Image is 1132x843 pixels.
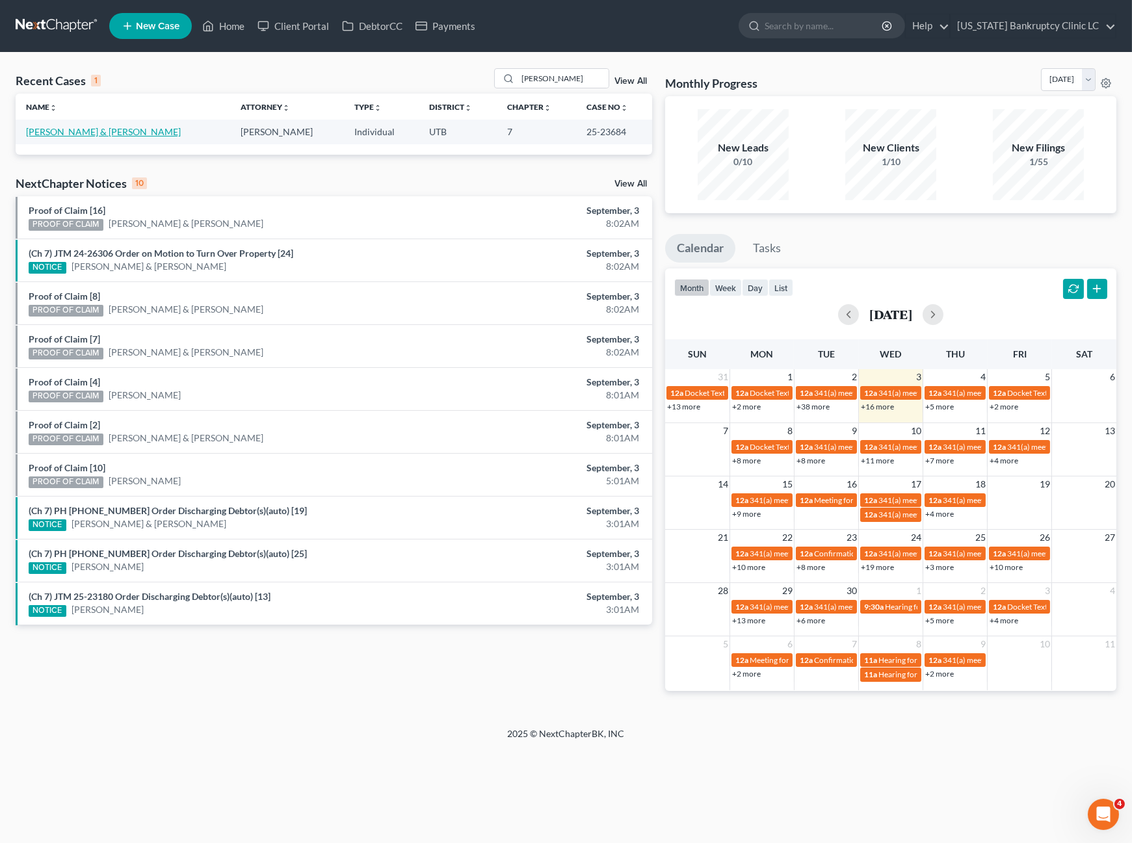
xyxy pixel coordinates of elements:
div: 3:01AM [444,560,639,573]
a: +2 more [990,402,1018,411]
span: 12a [993,442,1006,452]
td: 7 [497,120,576,144]
div: 8:02AM [444,217,639,230]
span: 12a [735,495,748,505]
a: [PERSON_NAME] & [PERSON_NAME] [72,260,226,273]
span: 9:30a [864,602,884,612]
a: [PERSON_NAME] [72,603,144,616]
span: 13 [1103,423,1116,439]
span: 12a [993,388,1006,398]
a: View All [614,77,647,86]
span: Sun [688,348,707,359]
span: 12a [800,655,813,665]
a: [PERSON_NAME] & [PERSON_NAME] [26,126,181,137]
span: 26 [1038,530,1051,545]
span: 10 [910,423,923,439]
div: New Clients [845,140,936,155]
span: 341(a) meeting for [PERSON_NAME] [814,602,940,612]
span: 12a [864,495,877,505]
td: UTB [419,120,497,144]
a: +2 more [732,402,761,411]
span: 4 [979,369,987,385]
span: 1 [915,583,923,599]
a: +8 more [732,456,761,465]
span: 12a [928,388,941,398]
a: (Ch 7) PH [PHONE_NUMBER] Order Discharging Debtor(s)(auto) [25] [29,548,307,559]
span: 31 [717,369,730,385]
h3: Monthly Progress [665,75,757,91]
a: +4 more [990,456,1018,465]
span: 341(a) meeting for [PERSON_NAME] & [PERSON_NAME] [750,602,944,612]
i: unfold_more [374,104,382,112]
iframe: Intercom live chat [1088,799,1119,830]
div: 8:02AM [444,303,639,316]
a: Help [906,14,949,38]
div: 3:01AM [444,517,639,530]
span: 12a [735,388,748,398]
span: 341(a) meeting for [PERSON_NAME] [943,495,1068,505]
span: 341(a) meeting for [PERSON_NAME] [878,388,1004,398]
div: 1 [91,75,101,86]
span: 12a [735,549,748,558]
a: (Ch 7) PH [PHONE_NUMBER] Order Discharging Debtor(s)(auto) [19] [29,505,307,516]
span: Docket Text: for [PERSON_NAME] [1007,388,1124,398]
span: 341(a) meeting for [PERSON_NAME] [750,495,875,505]
div: 5:01AM [444,474,639,487]
span: Docket Text: for [PERSON_NAME] [685,388,801,398]
div: 10 [132,177,147,189]
span: New Case [136,21,179,31]
span: 8 [915,636,923,652]
a: [PERSON_NAME] & [PERSON_NAME] [109,303,263,316]
a: View All [614,179,647,188]
td: 25-23684 [576,120,652,144]
a: [PERSON_NAME] & [PERSON_NAME] [109,432,263,445]
span: 341(a) meeting for [PERSON_NAME] [814,388,940,398]
span: 12a [800,388,813,398]
a: Typeunfold_more [354,102,382,112]
a: Proof of Claim [8] [29,291,100,302]
span: 12a [928,549,941,558]
div: New Leads [698,140,789,155]
input: Search by name... [518,69,609,88]
a: +2 more [732,669,761,679]
button: month [674,279,709,296]
button: day [742,279,769,296]
div: 2025 © NextChapterBK, INC [196,727,937,751]
span: 18 [974,476,987,492]
div: September, 3 [444,290,639,303]
span: 11a [864,669,877,679]
span: 11 [1103,636,1116,652]
td: [PERSON_NAME] [230,120,344,144]
a: Tasks [741,234,793,263]
a: [PERSON_NAME] & [PERSON_NAME] [109,346,263,359]
div: PROOF OF CLAIM [29,219,103,231]
a: Proof of Claim [7] [29,333,100,344]
span: 12a [928,495,941,505]
a: +3 more [925,562,954,572]
span: 6 [786,636,794,652]
span: 341(a) meeting for [PERSON_NAME] [750,549,875,558]
span: Docket Text: for [PERSON_NAME] [750,388,866,398]
div: September, 3 [444,504,639,517]
span: 4 [1114,799,1125,809]
span: 25 [974,530,987,545]
span: 6 [1109,369,1116,385]
i: unfold_more [464,104,472,112]
div: 1/10 [845,155,936,168]
span: 12 [1038,423,1051,439]
a: Payments [409,14,482,38]
a: +5 more [925,616,954,625]
span: 341(a) meeting for [PERSON_NAME] [878,549,1004,558]
span: 9 [979,636,987,652]
span: Confirmation hearing for [PERSON_NAME] [814,549,962,558]
div: September, 3 [444,590,639,603]
span: 341(a) meeting for [PERSON_NAME] [943,549,1068,558]
a: Case Nounfold_more [586,102,628,112]
span: 5 [722,636,730,652]
div: September, 3 [444,547,639,560]
a: +7 more [925,456,954,465]
div: September, 3 [444,461,639,474]
span: 12a [864,442,877,452]
i: unfold_more [282,104,290,112]
a: +19 more [861,562,894,572]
